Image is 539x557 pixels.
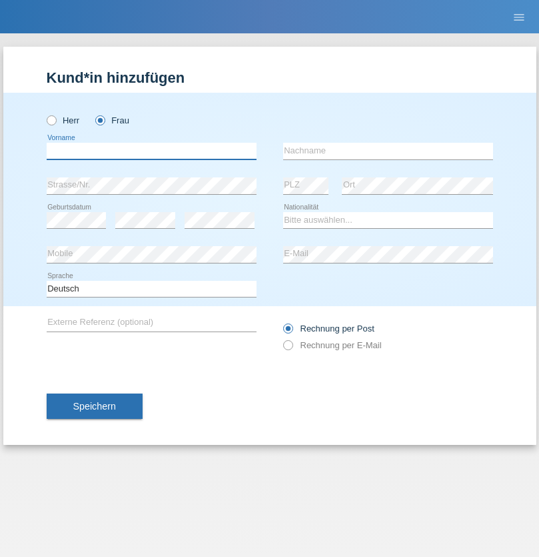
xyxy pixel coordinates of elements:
a: menu [506,13,532,21]
input: Herr [47,115,55,124]
input: Frau [95,115,104,124]
label: Frau [95,115,129,125]
label: Rechnung per Post [283,324,374,334]
span: Speichern [73,401,116,412]
label: Herr [47,115,80,125]
button: Speichern [47,394,143,419]
input: Rechnung per Post [283,324,292,340]
label: Rechnung per E-Mail [283,340,382,350]
h1: Kund*in hinzufügen [47,69,493,86]
input: Rechnung per E-Mail [283,340,292,357]
i: menu [512,11,526,24]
